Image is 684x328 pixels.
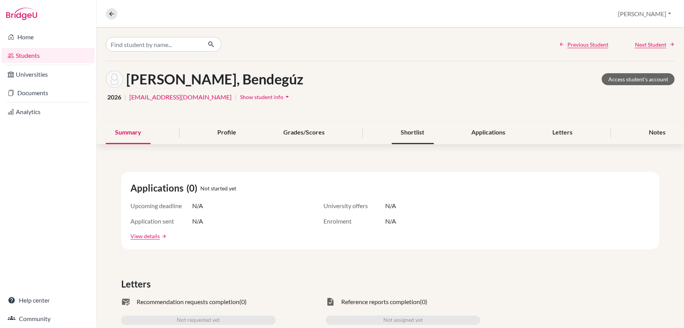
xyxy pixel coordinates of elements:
a: Previous Student [559,40,608,49]
a: Community [2,311,95,326]
a: Home [2,29,95,45]
a: Next Student [635,40,675,49]
span: Not assigned yet [383,316,423,325]
div: Grades/Scores [274,121,334,144]
span: Recommendation requests completion [137,297,239,306]
div: Shortlist [392,121,434,144]
span: Enrolment [323,217,385,226]
span: Reference reports completion [341,297,420,306]
span: N/A [192,217,203,226]
span: Upcoming deadline [130,201,192,210]
a: Documents [2,85,95,101]
span: mark_email_read [121,297,130,306]
img: Bendegúz Matányi's avatar [106,71,123,88]
span: 2026 [107,93,121,102]
div: Profile [208,121,245,144]
a: Analytics [2,104,95,119]
input: Find student by name... [106,37,201,52]
span: N/A [385,201,396,210]
span: Previous Student [567,40,608,49]
span: (0) [186,181,200,195]
img: Bridge-U [6,8,37,20]
button: [PERSON_NAME] [615,7,675,21]
div: Notes [640,121,675,144]
div: Letters [543,121,582,144]
span: Next Student [635,40,666,49]
span: N/A [385,217,396,226]
span: (0) [420,297,427,306]
a: Help center [2,293,95,308]
button: Show student infoarrow_drop_down [240,91,291,103]
span: task [326,297,335,306]
i: arrow_drop_down [283,93,291,101]
a: Students [2,48,95,63]
a: [EMAIL_ADDRESS][DOMAIN_NAME] [129,93,232,102]
a: View details [130,232,160,240]
a: Universities [2,67,95,82]
div: Applications [462,121,515,144]
span: Not started yet [200,184,236,192]
span: Not requested yet [177,316,220,325]
span: Applications [130,181,186,195]
span: | [124,93,126,102]
span: Application sent [130,217,192,226]
span: University offers [323,201,385,210]
span: N/A [192,201,203,210]
span: Letters [121,277,154,291]
span: (0) [239,297,247,306]
span: Show student info [240,94,283,100]
span: | [235,93,237,102]
a: Access student's account [602,73,675,85]
a: arrow_forward [160,234,167,239]
div: Summary [106,121,151,144]
h1: [PERSON_NAME], Bendegúz [126,71,303,87]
